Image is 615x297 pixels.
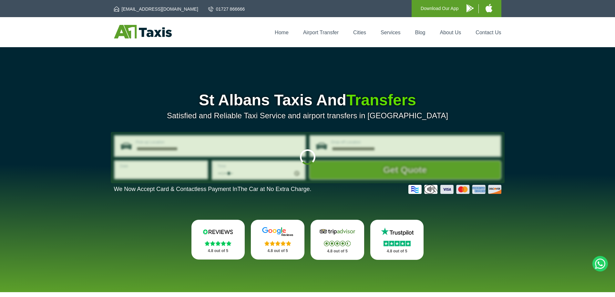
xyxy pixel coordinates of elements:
[384,241,411,246] img: Stars
[114,25,172,38] img: A1 Taxis St Albans LTD
[258,227,297,237] img: Google
[408,185,501,194] img: Credit And Debit Cards
[114,6,198,12] a: [EMAIL_ADDRESS][DOMAIN_NAME]
[199,247,238,255] p: 4.8 out of 5
[303,30,339,35] a: Airport Transfer
[346,91,416,109] span: Transfers
[114,92,501,108] h1: St Albans Taxis And
[205,241,231,246] img: Stars
[353,30,366,35] a: Cities
[415,30,425,35] a: Blog
[114,111,501,120] p: Satisfied and Reliable Taxi Service and airport transfers in [GEOGRAPHIC_DATA]
[264,241,291,246] img: Stars
[324,241,351,246] img: Stars
[199,227,237,237] img: Reviews.io
[421,5,459,13] p: Download Our App
[318,227,357,237] img: Tripadvisor
[476,30,501,35] a: Contact Us
[208,6,245,12] a: 01727 866666
[377,247,417,255] p: 4.8 out of 5
[275,30,289,35] a: Home
[318,247,357,255] p: 4.8 out of 5
[466,4,474,12] img: A1 Taxis Android App
[311,220,364,260] a: Tripadvisor Stars 4.8 out of 5
[486,4,492,12] img: A1 Taxis iPhone App
[114,186,312,193] p: We Now Accept Card & Contactless Payment In
[381,30,400,35] a: Services
[378,227,416,237] img: Trustpilot
[370,220,424,260] a: Trustpilot Stars 4.8 out of 5
[258,247,297,255] p: 4.8 out of 5
[251,220,304,260] a: Google Stars 4.8 out of 5
[237,186,311,192] span: The Car at No Extra Charge.
[440,30,461,35] a: About Us
[191,220,245,260] a: Reviews.io Stars 4.8 out of 5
